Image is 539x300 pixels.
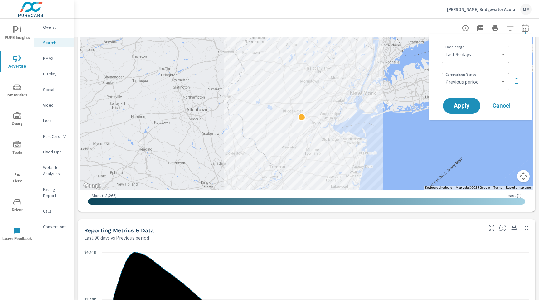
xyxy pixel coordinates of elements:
button: Apply [443,98,480,114]
span: Apply [449,103,474,109]
p: PMAX [43,55,69,61]
span: Map data ©2025 Google [456,186,490,189]
text: $4.41K [84,250,96,254]
p: Local [43,118,69,124]
button: Print Report [489,22,502,34]
p: Website Analytics [43,164,69,177]
p: [PERSON_NAME] Bridgewater Acura [447,7,515,12]
span: Save this to your personalized report [509,223,519,233]
span: Advertise [2,55,32,70]
div: Calls [34,206,74,216]
p: Pacing Report [43,186,69,199]
p: Calls [43,208,69,214]
div: PMAX [34,54,74,63]
div: Local [34,116,74,125]
button: Keyboard shortcuts [425,186,452,190]
span: Driver [2,198,32,214]
p: Video [43,102,69,108]
img: Google [82,182,103,190]
div: MR [520,4,532,15]
div: Fixed Ops [34,147,74,157]
span: My Market [2,84,32,99]
div: nav menu [0,19,34,248]
span: Cancel [489,103,514,109]
span: PURE Insights [2,26,32,41]
button: "Export Report to PDF" [474,22,487,34]
p: Overall [43,24,69,30]
button: Make Fullscreen [487,223,497,233]
span: Understand Search data over time and see how metrics compare to each other. [499,224,507,232]
p: Most ( 13,266 ) [92,193,117,198]
div: Search [34,38,74,47]
a: Open this area in Google Maps (opens a new window) [82,182,103,190]
p: Fixed Ops [43,149,69,155]
p: Conversions [43,224,69,230]
div: Pacing Report [34,185,74,200]
p: Social [43,86,69,93]
div: Website Analytics [34,163,74,178]
h5: Reporting Metrics & Data [84,227,154,234]
span: Leave Feedback [2,227,32,242]
p: Least ( 1 ) [506,193,522,198]
button: Minimize Widget [522,223,532,233]
span: Tools [2,141,32,156]
span: Query [2,112,32,128]
div: PureCars TV [34,132,74,141]
span: Tier2 [2,170,32,185]
button: Cancel [483,98,520,114]
button: Select Date Range [519,22,532,34]
p: Last 90 days vs Previous period [84,234,149,241]
p: Display [43,71,69,77]
p: PureCars TV [43,133,69,139]
div: Social [34,85,74,94]
p: Search [43,40,69,46]
div: Display [34,69,74,79]
button: Map camera controls [517,170,530,182]
a: Report a map error [506,186,531,189]
a: Terms (opens in new tab) [493,186,502,189]
button: Apply Filters [504,22,517,34]
div: Video [34,100,74,110]
div: Overall [34,22,74,32]
div: Conversions [34,222,74,231]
